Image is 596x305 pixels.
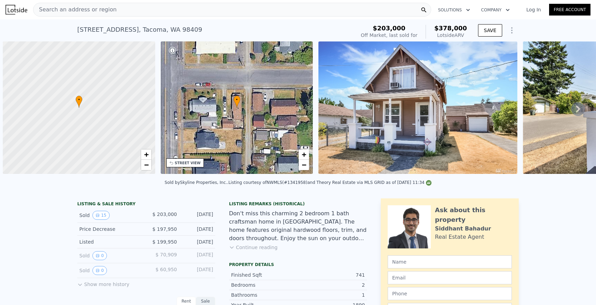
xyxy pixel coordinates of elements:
[165,180,228,185] div: Sold by Skyline Properties, Inc. .
[152,239,177,245] span: $ 199,950
[79,266,141,275] div: Sold
[298,272,365,278] div: 741
[234,97,240,103] span: •
[433,4,476,16] button: Solutions
[435,225,491,233] div: Siddhant Bahadur
[388,255,512,268] input: Name
[92,266,107,275] button: View historical data
[79,238,141,245] div: Listed
[77,201,215,208] div: LISTING & SALE HISTORY
[229,262,367,267] div: Property details
[156,252,177,257] span: $ 70,909
[182,211,213,220] div: [DATE]
[426,180,431,186] img: NWMLS Logo
[435,205,512,225] div: Ask about this property
[144,160,148,169] span: −
[478,24,502,37] button: SAVE
[76,97,82,103] span: •
[435,233,484,241] div: Real Estate Agent
[156,267,177,272] span: $ 60,950
[77,278,129,288] button: Show more history
[299,149,309,160] a: Zoom in
[388,271,512,284] input: Email
[175,160,201,166] div: STREET VIEW
[299,160,309,170] a: Zoom out
[229,244,278,251] button: Continue reading
[361,32,417,39] div: Off Market, last sold for
[476,4,515,16] button: Company
[92,211,109,220] button: View historical data
[228,180,431,185] div: Listing courtesy of NWMLS (#1341958) and Theory Real Estate via MLS GRID as of [DATE] 11:34
[141,160,151,170] a: Zoom out
[373,24,406,32] span: $203,000
[144,150,148,159] span: +
[388,287,512,300] input: Phone
[182,226,213,233] div: [DATE]
[298,292,365,298] div: 1
[152,226,177,232] span: $ 197,950
[229,209,367,243] div: Don't miss this charming 2 bedroom 1 bath craftsman home in [GEOGRAPHIC_DATA]. The home features ...
[229,201,367,207] div: Listing Remarks (Historical)
[434,24,467,32] span: $378,000
[298,282,365,288] div: 2
[79,251,141,260] div: Sold
[6,5,27,14] img: Lotside
[79,211,141,220] div: Sold
[302,150,306,159] span: +
[33,6,117,14] span: Search an address or region
[79,226,141,233] div: Price Decrease
[549,4,590,16] a: Free Account
[152,211,177,217] span: $ 203,000
[518,6,549,13] a: Log In
[231,272,298,278] div: Finished Sqft
[76,96,82,108] div: •
[77,25,202,35] div: [STREET_ADDRESS] , Tacoma , WA 98409
[302,160,306,169] span: −
[141,149,151,160] a: Zoom in
[434,32,467,39] div: Lotside ARV
[182,251,213,260] div: [DATE]
[318,41,517,174] img: Sale: 123834016 Parcel: 101081855
[231,282,298,288] div: Bedrooms
[182,266,213,275] div: [DATE]
[182,238,213,245] div: [DATE]
[505,23,519,37] button: Show Options
[234,96,240,108] div: •
[231,292,298,298] div: Bathrooms
[92,251,107,260] button: View historical data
